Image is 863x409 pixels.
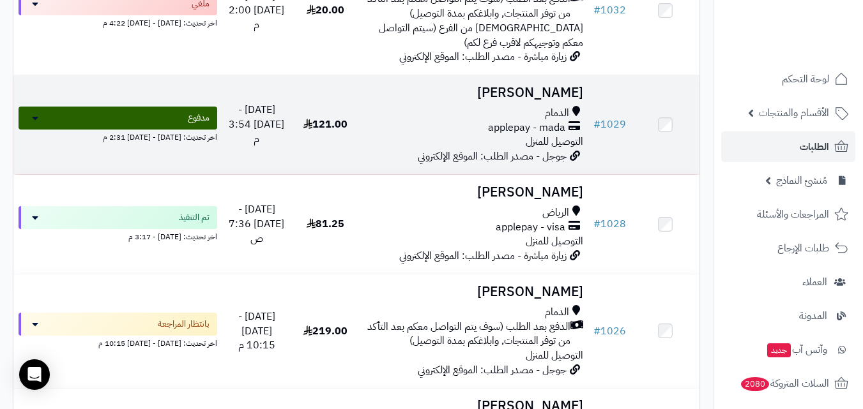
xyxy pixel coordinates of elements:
span: الدمام [545,305,569,320]
span: 121.00 [303,117,347,132]
a: المراجعات والأسئلة [721,199,855,230]
span: الدمام [545,106,569,121]
a: #1029 [593,117,626,132]
span: # [593,117,600,132]
div: اخر تحديث: [DATE] - [DATE] 10:15 م [19,336,217,349]
span: التوصيل للمنزل [526,348,583,363]
span: [DATE] - [DATE] 10:15 م [238,309,275,353]
span: 20.00 [307,3,344,18]
div: اخر تحديث: [DATE] - [DATE] 2:31 م [19,130,217,143]
span: جوجل - مصدر الطلب: الموقع الإلكتروني [418,149,567,164]
span: المراجعات والأسئلة [757,205,829,223]
a: #1026 [593,323,626,339]
span: # [593,3,600,18]
span: applepay - visa [496,220,565,235]
h3: [PERSON_NAME] [365,86,583,100]
span: [DATE] - [DATE] 7:36 ص [229,202,284,246]
span: زيارة مباشرة - مصدر الطلب: الموقع الإلكتروني [399,248,567,264]
h3: [PERSON_NAME] [365,285,583,299]
a: وآتس آبجديد [721,334,855,365]
span: الرياض [542,205,569,220]
a: العملاء [721,267,855,297]
h3: [PERSON_NAME] [365,185,583,200]
span: 219.00 [303,323,347,339]
img: logo-2.png [776,36,851,63]
div: اخر تحديث: [DATE] - [DATE] 4:22 م [19,15,217,29]
a: #1032 [593,3,626,18]
span: [DATE] - [DATE] 3:54 م [229,102,284,147]
span: مُنشئ النماذج [776,172,827,190]
span: وآتس آب [766,341,827,359]
span: زيارة مباشرة - مصدر الطلب: الموقع الإلكتروني [399,49,567,64]
span: المدونة [799,307,827,325]
a: طلبات الإرجاع [721,233,855,264]
span: تم التنفيذ [179,211,210,224]
span: 2080 [741,377,769,391]
a: السلات المتروكة2080 [721,368,855,399]
span: العملاء [802,273,827,291]
span: التوصيل للمنزل [526,134,583,149]
a: المدونة [721,301,855,331]
span: الطلبات [800,138,829,156]
div: اخر تحديث: [DATE] - 3:17 م [19,229,217,242]
span: مدفوع [188,112,210,124]
span: السلات المتروكة [740,375,829,392]
div: Open Intercom Messenger [19,359,50,390]
span: # [593,323,600,339]
span: لوحة التحكم [782,70,829,88]
span: [DEMOGRAPHIC_DATA] من الفرع (سيتم التواصل معكم وتوجيهكم لاقرب فرع لكم) [379,20,583,50]
span: 81.25 [307,216,344,232]
span: جوجل - مصدر الطلب: الموقع الإلكتروني [418,362,567,378]
span: applepay - mada [488,121,565,135]
a: لوحة التحكم [721,64,855,94]
span: الأقسام والمنتجات [759,104,829,122]
span: التوصيل للمنزل [526,234,583,249]
span: جديد [767,343,791,357]
span: طلبات الإرجاع [777,239,829,257]
span: الدفع بعد الطلب (سوف يتم التواصل معكم بعد التأكد من توفر المنتجات, وابلاغكم بمدة التوصيل) [365,320,570,349]
span: بانتظار المراجعة [158,318,210,331]
a: الطلبات [721,131,855,162]
a: #1028 [593,216,626,232]
span: # [593,216,600,232]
